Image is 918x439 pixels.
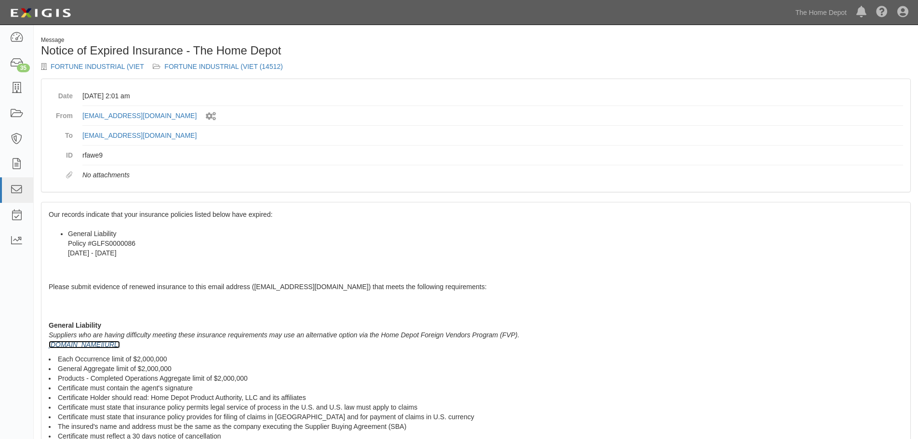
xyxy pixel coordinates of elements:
dt: ID [49,146,73,160]
a: FORTUNE INDUSTRIAL (VIET (14512) [164,63,283,70]
strong: General Liability [49,321,101,329]
li: Certificate must contain the agent's signature [49,383,903,393]
li: Certificate must state that insurance policy permits legal service of process in the U.S. and U.S... [49,402,903,412]
img: logo-5460c22ac91f19d4615b14bd174203de0afe785f0fc80cf4dbbc73dc1793850b.png [7,4,74,22]
li: Certificate must state that insurance policy provides for filing of claims in [GEOGRAPHIC_DATA] a... [49,412,903,422]
a: [EMAIL_ADDRESS][DOMAIN_NAME] [82,132,197,139]
li: The insured's name and address must be the same as the company executing the Supplier Buying Agre... [49,422,903,431]
a: The Home Depot [790,3,851,22]
dd: [DATE] 2:01 am [82,86,903,106]
li: Products - Completed Operations Aggregate limit of $2,000,000 [49,373,903,383]
li: General Liability Policy #GLFS0000086 [DATE] - [DATE] [68,229,903,258]
i: Help Center - Complianz [876,7,888,18]
a: FORTUNE INDUSTRIAL (VIET [51,63,144,70]
li: General Aggregate limit of $2,000,000 [49,364,903,373]
i: Suppliers who are having difficulty meeting these insurance requirements may use an alternative o... [49,331,519,339]
div: Message [41,36,469,44]
dt: From [49,106,73,120]
div: 35 [17,64,30,72]
h1: Notice of Expired Insurance - The Home Depot [41,44,469,57]
em: No attachments [82,171,130,179]
a: [DOMAIN_NAME][URL] [49,341,120,348]
dt: To [49,126,73,140]
i: Sent by system workflow [206,112,216,120]
li: Each Occurrence limit of $2,000,000 [49,354,903,364]
i: Attachments [66,172,73,179]
a: [EMAIL_ADDRESS][DOMAIN_NAME] [82,112,197,120]
dd: rfawe9 [82,146,903,165]
dt: Date [49,86,73,101]
li: Certificate Holder should read: Home Depot Product Authority, LLC and its affiliates [49,393,903,402]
